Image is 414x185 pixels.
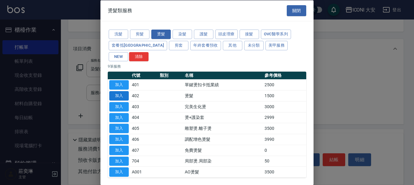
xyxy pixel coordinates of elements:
td: 1500 [263,90,306,101]
button: ovc醫學系列 [261,30,291,39]
td: 燙髮 [183,90,263,101]
button: 頭皮理療 [215,30,238,39]
th: 名稱 [183,72,263,80]
td: 雕塑燙.離子燙 [183,123,263,134]
button: 剪髮 [130,30,149,39]
button: 加入 [109,80,129,90]
td: 燙+護染套 [183,112,263,123]
button: NEW [109,52,128,61]
button: 加入 [109,167,129,177]
td: 2999 [263,112,306,123]
button: 其他 [223,41,242,50]
td: 3000 [263,101,306,112]
td: A001 [130,166,158,177]
td: 免費燙髮 [183,145,263,156]
td: AO燙髮 [183,166,263,177]
button: 加入 [109,145,129,155]
button: 染髮 [173,30,192,39]
td: 調配增色燙髮 [183,134,263,145]
td: 401 [130,79,158,90]
p: 9 筆服務 [108,64,306,69]
button: 加入 [109,124,129,133]
button: 接髮 [240,30,259,39]
button: 套餐抵[GEOGRAPHIC_DATA] [109,41,167,50]
button: 清除 [129,52,149,61]
td: 407 [130,145,158,156]
th: 類別 [158,72,183,80]
th: 參考價格 [263,72,306,80]
td: 404 [130,112,158,123]
th: 代號 [130,72,158,80]
button: 加入 [109,102,129,111]
td: 3990 [263,134,306,145]
td: 50 [263,156,306,167]
button: 年終套餐預收 [190,41,221,50]
td: 完美生化燙 [183,101,263,112]
td: 局部燙.局部染 [183,156,263,167]
td: 402 [130,90,158,101]
button: 燙髮 [151,30,171,39]
button: 美甲服務 [265,41,288,50]
button: 剪套 [169,41,188,50]
td: 3500 [263,123,306,134]
button: 未分類 [244,41,264,50]
button: 關閉 [287,5,306,16]
td: 3500 [263,166,306,177]
td: 406 [130,134,158,145]
td: 405 [130,123,158,134]
span: 燙髮類服務 [108,7,132,13]
button: 洗髮 [109,30,128,39]
td: 403 [130,101,158,112]
button: 護髮 [194,30,213,39]
button: 加入 [109,156,129,166]
button: 加入 [109,135,129,144]
button: 加入 [109,113,129,122]
td: 704 [130,156,158,167]
td: 2500 [263,79,306,90]
td: 單鍵燙扣卡抵業績 [183,79,263,90]
td: 0 [263,145,306,156]
button: 加入 [109,91,129,101]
